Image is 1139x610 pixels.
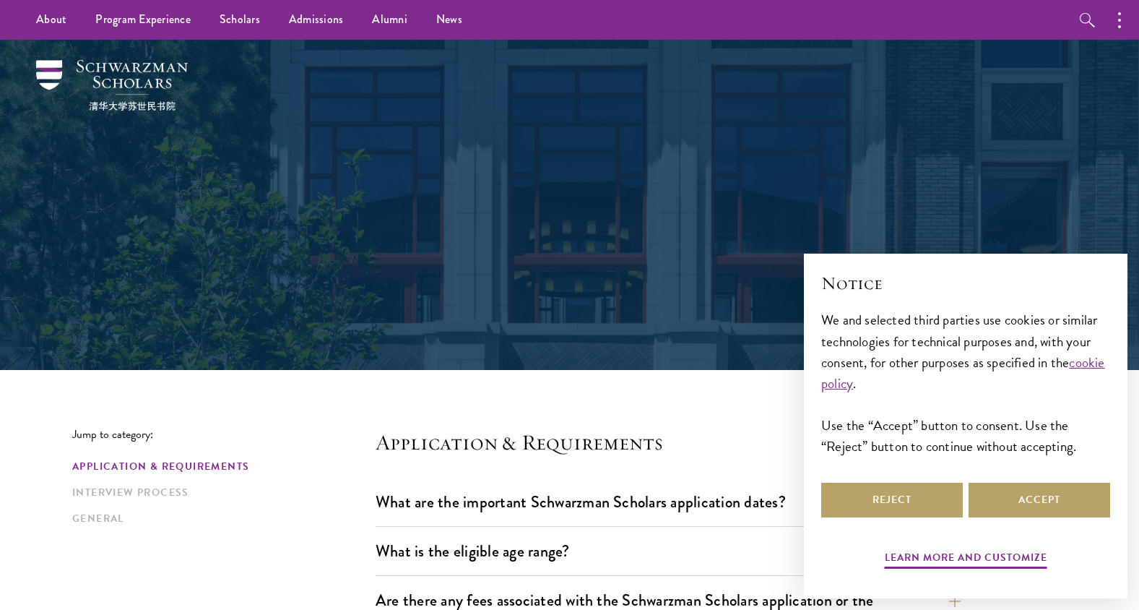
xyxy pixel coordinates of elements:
[376,486,961,518] button: What are the important Schwarzman Scholars application dates?
[821,352,1105,394] a: cookie policy
[72,459,367,474] a: Application & Requirements
[969,483,1110,517] button: Accept
[821,271,1110,296] h2: Notice
[376,428,961,457] h4: Application & Requirements
[376,535,961,567] button: What is the eligible age range?
[36,60,188,111] img: Schwarzman Scholars
[821,483,963,517] button: Reject
[821,309,1110,456] div: We and selected third parties use cookies or similar technologies for technical purposes and, wit...
[72,428,376,441] p: Jump to category:
[72,511,367,526] a: General
[885,549,1047,571] button: Learn more and customize
[72,485,367,500] a: Interview Process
